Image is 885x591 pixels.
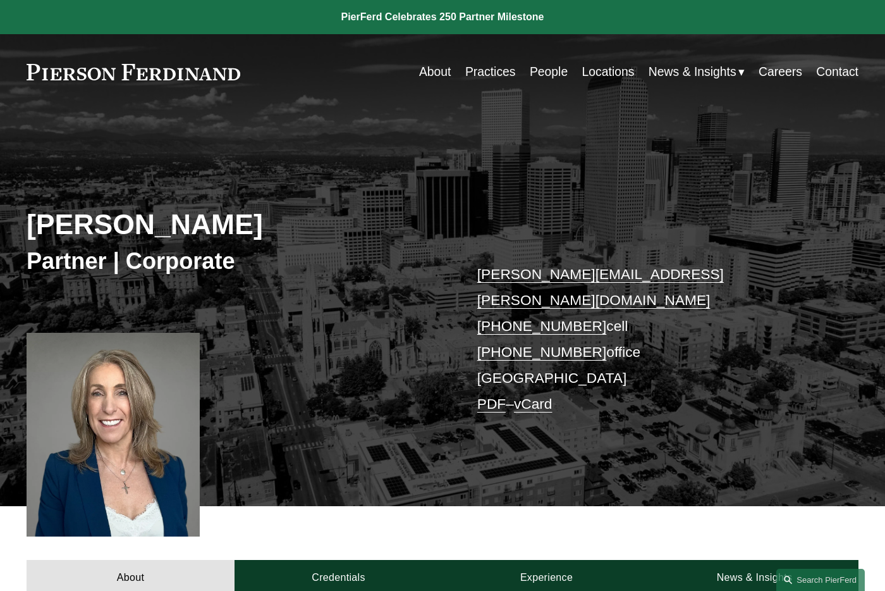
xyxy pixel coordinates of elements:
a: [PHONE_NUMBER] [477,344,607,360]
a: Contact [816,59,858,84]
span: News & Insights [649,61,736,83]
a: [PERSON_NAME][EMAIL_ADDRESS][PERSON_NAME][DOMAIN_NAME] [477,266,724,308]
a: PDF [477,395,506,412]
p: cell office [GEOGRAPHIC_DATA] – [477,261,824,416]
a: People [530,59,568,84]
a: Locations [582,59,635,84]
a: About [419,59,451,84]
a: vCard [514,395,552,412]
h3: Partner | Corporate [27,247,442,276]
a: Careers [759,59,802,84]
a: Search this site [776,569,865,591]
a: folder dropdown [649,59,745,84]
a: [PHONE_NUMBER] [477,318,607,334]
a: Practices [465,59,516,84]
h2: [PERSON_NAME] [27,208,442,242]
